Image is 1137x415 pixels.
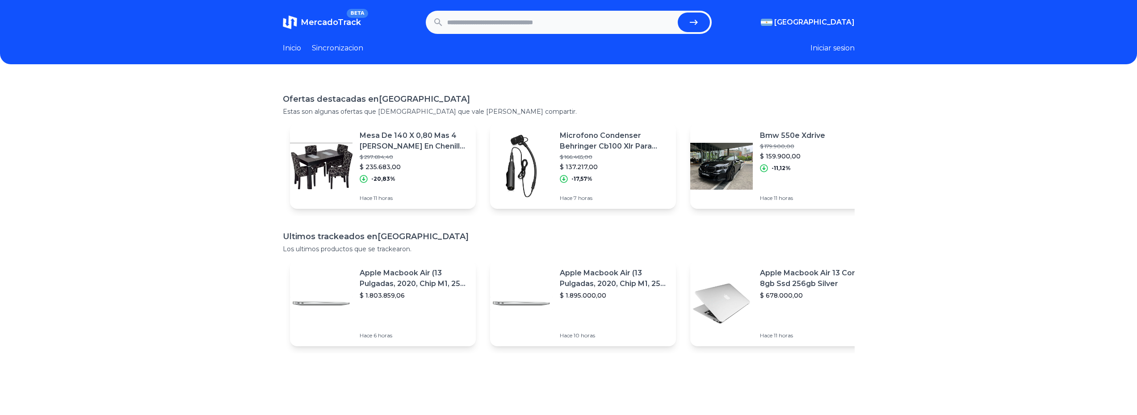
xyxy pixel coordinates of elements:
[283,93,855,105] h1: Ofertas destacadas en [GEOGRAPHIC_DATA]
[360,195,469,202] p: Hace 11 horas
[560,268,669,289] p: Apple Macbook Air (13 Pulgadas, 2020, Chip M1, 256 Gb De Ssd, 8 Gb De Ram) - Plata
[360,291,469,300] p: $ 1.803.859,06
[360,130,469,152] p: Mesa De 140 X 0,80 Mas 4 [PERSON_NAME] En Chenille Antidesgarro !!
[283,43,301,54] a: Inicio
[360,332,469,339] p: Hace 6 horas
[560,154,669,161] p: $ 166.465,00
[760,130,825,141] p: Bmw 550e Xdrive
[761,17,855,28] button: [GEOGRAPHIC_DATA]
[490,261,676,346] a: Featured imageApple Macbook Air (13 Pulgadas, 2020, Chip M1, 256 Gb De Ssd, 8 Gb De Ram) - Plata$...
[690,123,876,209] a: Featured imageBmw 550e Xdrive$ 179.900,00$ 159.900,00-11,12%Hace 11 horas
[690,135,753,197] img: Featured image
[560,162,669,171] p: $ 137.217,00
[301,17,361,27] span: MercadoTrack
[490,135,553,197] img: Featured image
[283,245,855,253] p: Los ultimos productos que se trackearon.
[360,162,469,171] p: $ 235.683,00
[560,291,669,300] p: $ 1.895.000,00
[283,15,361,29] a: MercadoTrackBETA
[490,272,553,335] img: Featured image
[810,43,855,54] button: Iniciar sesion
[360,154,469,161] p: $ 297.694,40
[760,332,869,339] p: Hace 11 horas
[371,175,395,183] p: -20,83%
[312,43,363,54] a: Sincronizacion
[283,15,297,29] img: MercadoTrack
[690,261,876,346] a: Featured imageApple Macbook Air 13 Core I5 8gb Ssd 256gb Silver$ 678.000,00Hace 11 horas
[772,165,791,172] p: -11,12%
[290,123,476,209] a: Featured imageMesa De 140 X 0,80 Mas 4 [PERSON_NAME] En Chenille Antidesgarro !!$ 297.694,40$ 235...
[690,272,753,335] img: Featured image
[760,195,825,202] p: Hace 11 horas
[290,135,352,197] img: Featured image
[760,268,869,289] p: Apple Macbook Air 13 Core I5 8gb Ssd 256gb Silver
[560,130,669,152] p: Microfono Condenser Behringer Cb100 Xlr Para Instrumentos
[560,195,669,202] p: Hace 7 horas
[760,291,869,300] p: $ 678.000,00
[283,230,855,243] h1: Ultimos trackeados en [GEOGRAPHIC_DATA]
[774,17,855,28] span: [GEOGRAPHIC_DATA]
[290,272,352,335] img: Featured image
[761,19,772,26] img: Argentina
[760,152,825,161] p: $ 159.900,00
[360,268,469,289] p: Apple Macbook Air (13 Pulgadas, 2020, Chip M1, 256 Gb De Ssd, 8 Gb De Ram) - Plata
[283,107,855,116] p: Estas son algunas ofertas que [DEMOGRAPHIC_DATA] que vale [PERSON_NAME] compartir.
[760,143,825,150] p: $ 179.900,00
[571,175,592,183] p: -17,57%
[490,123,676,209] a: Featured imageMicrofono Condenser Behringer Cb100 Xlr Para Instrumentos$ 166.465,00$ 137.217,00-1...
[560,332,669,339] p: Hace 10 horas
[290,261,476,346] a: Featured imageApple Macbook Air (13 Pulgadas, 2020, Chip M1, 256 Gb De Ssd, 8 Gb De Ram) - Plata$...
[347,9,368,18] span: BETA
